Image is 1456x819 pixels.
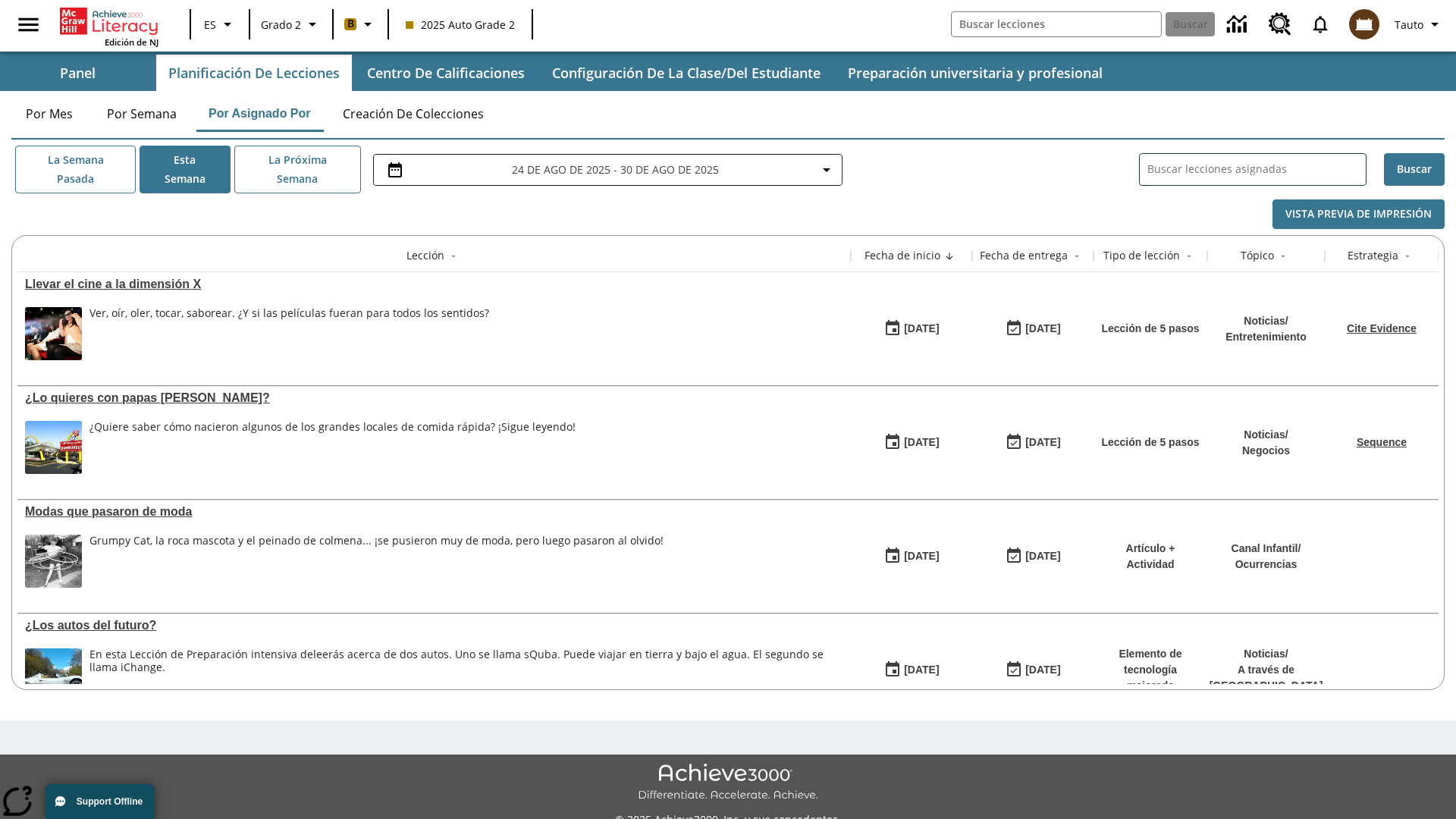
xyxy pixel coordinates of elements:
p: Noticias / [1225,313,1307,329]
button: 07/19/25: Primer día en que estuvo disponible la lección [879,542,944,571]
span: Grado 2 [261,17,301,33]
div: Tipo de lección [1103,248,1180,263]
p: Entretenimiento [1225,329,1307,345]
button: La próxima semana [234,146,361,193]
button: Buscar [1384,153,1445,186]
p: Elemento de tecnología mejorada [1101,646,1200,694]
button: Por semana [95,96,189,132]
button: Escoja un nuevo avatar [1340,5,1389,44]
div: Grumpy Cat, la roca mascota y el peinado de colmena... ¡se pusieron muy de moda, pero luego pasar... [89,535,664,588]
img: El panel situado frente a los asientos rocía con agua nebulizada al feliz público en un cine equi... [25,307,82,360]
a: Cite Evidence [1347,322,1417,334]
a: ¿Los autos del futuro? , Lecciones [25,619,843,632]
input: Buscar campo [952,12,1161,36]
button: Planificación de lecciones [156,55,352,91]
p: Lección de 5 pasos [1101,321,1199,337]
div: [DATE] [1025,433,1060,452]
img: foto en blanco y negro de una chica haciendo girar unos hula-hulas en la década de 1950 [25,535,82,588]
div: Fecha de inicio [864,248,940,263]
div: Grumpy Cat, la roca mascota y el peinado de colmena... ¡se pusieron muy de moda, pero luego pasar... [89,535,664,548]
input: Buscar lecciones asignadas [1147,158,1366,180]
div: Ver, oír, oler, tocar, saborear. ¿Y si las películas fueran para todos los sentidos? [89,307,489,360]
button: Sort [1398,247,1417,265]
button: Por mes [11,96,87,132]
span: B [347,14,354,33]
img: Achieve3000 Differentiate Accelerate Achieve [638,764,818,802]
div: En esta Lección de Preparación intensiva de [89,648,843,674]
button: Sort [1180,247,1198,265]
button: Lenguaje: ES, Selecciona un idioma [196,11,244,38]
button: Configuración de la clase/del estudiante [540,55,833,91]
span: Edición de NJ [105,36,158,48]
div: Ver, oír, oler, tocar, saborear. ¿Y si las películas fueran para todos los sentidos? [89,307,489,320]
button: 08/01/26: Último día en que podrá accederse la lección [1000,656,1065,685]
button: Perfil/Configuración [1389,11,1450,38]
button: Vista previa de impresión [1272,199,1445,229]
button: Centro de calificaciones [355,55,537,91]
div: Fecha de entrega [980,248,1068,263]
button: Support Offline [45,784,155,819]
button: Sort [1274,247,1292,265]
span: Support Offline [77,796,143,807]
button: Sort [940,247,959,265]
a: ¿Lo quieres con papas fritas?, Lecciones [25,391,843,405]
button: Sort [444,247,463,265]
div: [DATE] [904,547,939,566]
p: Negocios [1242,443,1290,459]
div: [DATE] [1025,661,1060,679]
button: 07/26/25: Primer día en que estuvo disponible la lección [879,428,944,457]
p: Noticias / [1242,427,1290,443]
div: Portada [60,5,158,48]
div: ¿Los autos del futuro? [25,619,843,632]
p: Canal Infantil / [1232,541,1301,557]
button: Esta semana [140,146,231,193]
button: Boost El color de la clase es anaranjado claro. Cambiar el color de la clase. [338,11,383,38]
a: Notificaciones [1301,5,1340,44]
p: A través de [GEOGRAPHIC_DATA] [1210,662,1323,694]
div: [DATE] [1025,547,1060,566]
button: 08/18/25: Primer día en que estuvo disponible la lección [879,315,944,344]
span: Tauto [1395,17,1423,33]
button: La semana pasada [15,146,136,193]
button: Por asignado por [196,96,323,132]
div: ¿Quiere saber cómo nacieron algunos de los grandes locales de comida rápida? ¡Sigue leyendo! [89,421,576,434]
button: 07/03/26: Último día en que podrá accederse la lección [1000,428,1065,457]
div: En esta Lección de Preparación intensiva de leerás acerca de dos autos. Uno se llama sQuba. Puede... [89,648,843,701]
span: 24 de ago de 2025 - 30 de ago de 2025 [512,162,719,177]
a: Sequence [1357,436,1407,448]
svg: Collapse Date Range Filter [817,161,836,179]
button: 07/01/25: Primer día en que estuvo disponible la lección [879,656,944,685]
img: avatar image [1349,9,1379,39]
div: Llevar el cine a la dimensión X [25,278,843,291]
div: [DATE] [904,433,939,452]
div: Modas que pasaron de moda [25,505,843,519]
button: Preparación universitaria y profesional [836,55,1115,91]
a: Centro de recursos, Se abrirá en una pestaña nueva. [1260,4,1301,45]
p: Artículo + Actividad [1101,541,1200,573]
div: Estrategia [1348,248,1398,263]
p: Ocurrencias [1232,557,1301,573]
div: Tópico [1241,248,1274,263]
span: ES [204,17,216,33]
a: Centro de información [1218,4,1260,45]
div: [DATE] [904,661,939,679]
button: Grado: Grado 2, Elige un grado [255,11,328,38]
a: Portada [60,6,158,36]
img: Un automóvil de alta tecnología flotando en el agua. [25,648,82,701]
button: Creación de colecciones [331,96,496,132]
testabrev: leerás acerca de dos autos. Uno se llama sQuba. Puede viajar en tierra y bajo el agua. El segundo... [89,647,824,674]
button: Panel [2,55,153,91]
div: ¿Quiere saber cómo nacieron algunos de los grandes locales de comida rápida? ¡Sigue leyendo! [89,421,576,474]
a: Llevar el cine a la dimensión X, Lecciones [25,278,843,291]
button: Sort [1068,247,1086,265]
div: [DATE] [1025,319,1060,338]
button: Seleccione el intervalo de fechas opción del menú [380,161,836,179]
div: ¿Lo quieres con papas fritas? [25,391,843,405]
a: Modas que pasaron de moda, Lecciones [25,505,843,519]
button: Abrir el menú lateral [6,2,51,47]
div: [DATE] [904,319,939,338]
